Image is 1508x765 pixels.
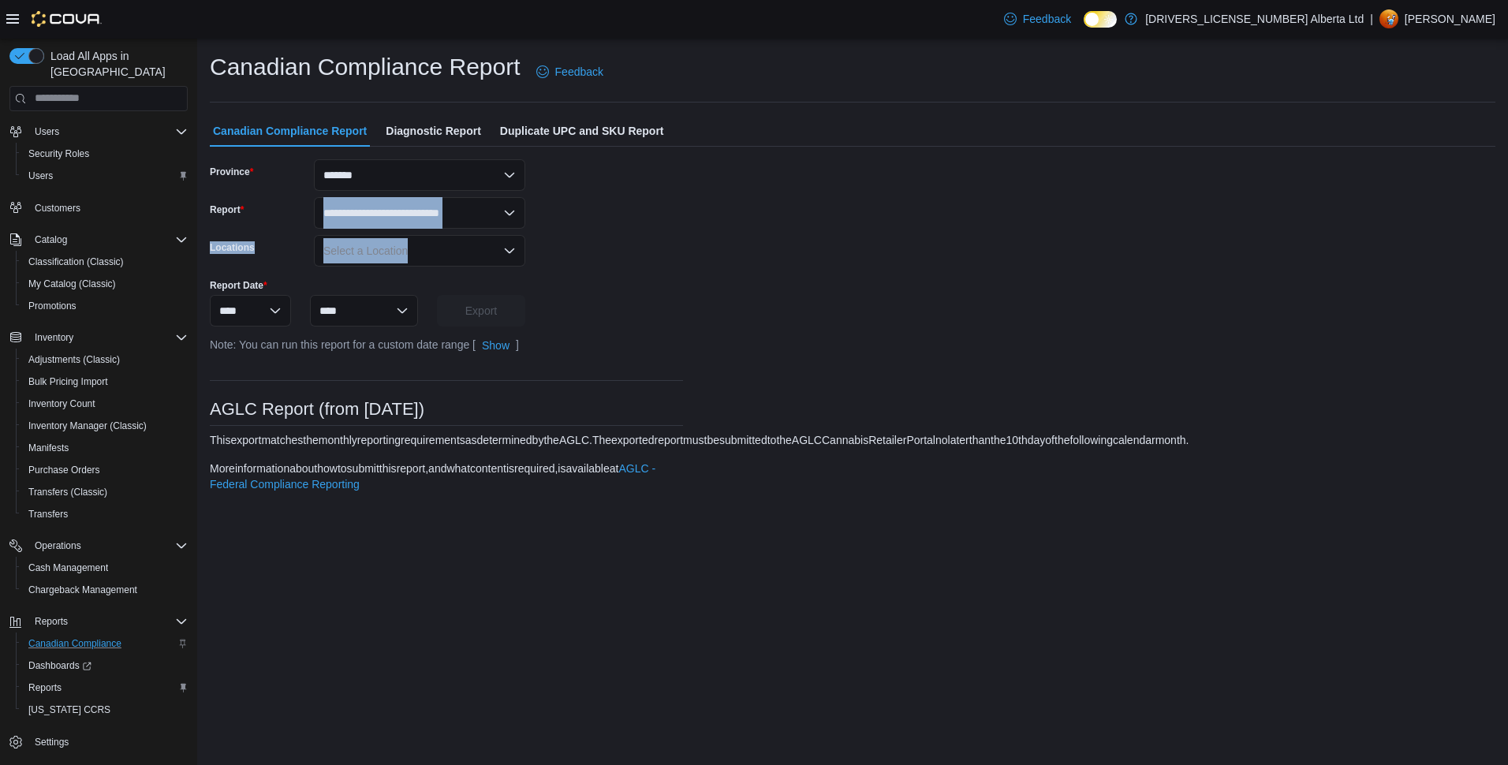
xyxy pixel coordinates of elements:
span: Users [22,166,188,185]
span: Transfers (Classic) [28,486,107,498]
button: Inventory Manager (Classic) [16,415,194,437]
span: Classification (Classic) [28,256,124,268]
span: Canadian Compliance [22,634,188,653]
p: [PERSON_NAME] [1405,9,1495,28]
button: Purchase Orders [16,459,194,481]
span: Dashboards [28,659,91,672]
a: Feedback [998,3,1077,35]
span: Classification (Classic) [22,252,188,271]
span: Transfers [28,508,68,521]
button: Settings [3,730,194,753]
a: Dashboards [22,656,98,675]
a: Security Roles [22,144,95,163]
a: Manifests [22,438,75,457]
span: Users [35,125,59,138]
span: Security Roles [28,147,89,160]
button: Users [28,122,65,141]
span: Chargeback Management [28,584,137,596]
button: Catalog [3,229,194,251]
span: Purchase Orders [22,461,188,480]
button: Inventory Count [16,393,194,415]
span: Promotions [28,300,77,312]
button: Reports [28,612,74,631]
span: Manifests [22,438,188,457]
span: Security Roles [22,144,188,163]
button: Reports [16,677,194,699]
a: Bulk Pricing Import [22,372,114,391]
label: Report Date [210,279,267,292]
a: Users [22,166,59,185]
span: Inventory [28,328,188,347]
a: Transfers (Classic) [22,483,114,502]
span: Cash Management [22,558,188,577]
span: Catalog [35,233,67,246]
span: Show [482,338,510,353]
button: Security Roles [16,143,194,165]
span: [US_STATE] CCRS [28,703,110,716]
button: Classification (Classic) [16,251,194,273]
button: Export [437,295,525,327]
span: Purchase Orders [28,464,100,476]
a: AGLC -Federal Compliance Reporting [210,462,655,491]
span: Inventory Count [22,394,188,413]
span: Adjustments (Classic) [22,350,188,369]
a: Chargeback Management [22,580,144,599]
button: Inventory [3,327,194,349]
button: Chargeback Management [16,579,194,601]
span: Dashboards [22,656,188,675]
button: Operations [3,535,194,557]
button: Manifests [16,437,194,459]
label: Report [210,203,244,216]
span: Settings [28,732,188,752]
div: This export matches the monthly reporting requirements as determined by the AGLC. The exported re... [210,432,1189,448]
span: Washington CCRS [22,700,188,719]
span: Manifests [28,442,69,454]
button: Transfers (Classic) [16,481,194,503]
a: Promotions [22,297,83,315]
a: Customers [28,199,87,218]
span: Inventory [35,331,73,344]
input: Dark Mode [1084,11,1117,28]
span: Load All Apps in [GEOGRAPHIC_DATA] [44,48,188,80]
a: Canadian Compliance [22,634,128,653]
div: Note: You can run this report for a custom date range [ ] [210,330,525,361]
button: [US_STATE] CCRS [16,699,194,721]
span: Users [28,122,188,141]
span: Inventory Manager (Classic) [22,416,188,435]
span: Users [28,170,53,182]
span: Transfers [22,505,188,524]
a: Inventory Manager (Classic) [22,416,153,435]
label: Province [210,166,253,178]
button: Users [16,165,194,187]
span: Export [465,303,497,319]
button: Operations [28,536,88,555]
a: Transfers [22,505,74,524]
span: Reports [28,681,62,694]
span: Canadian Compliance Report [213,115,367,147]
a: My Catalog (Classic) [22,274,122,293]
p: | [1370,9,1373,28]
span: My Catalog (Classic) [22,274,188,293]
p: [DRIVERS_LICENSE_NUMBER] Alberta Ltd [1145,9,1364,28]
div: Chris Zimmerman [1379,9,1398,28]
a: Settings [28,733,75,752]
h1: Canadian Compliance Report [210,51,521,83]
span: Customers [35,202,80,215]
a: [US_STATE] CCRS [22,700,117,719]
img: Cova [32,11,102,27]
span: Reports [35,615,68,628]
button: Catalog [28,230,73,249]
span: Inventory Manager (Classic) [28,420,147,432]
span: Settings [35,736,69,748]
a: Adjustments (Classic) [22,350,126,369]
span: Catalog [28,230,188,249]
span: Transfers (Classic) [22,483,188,502]
span: Bulk Pricing Import [22,372,188,391]
span: Canadian Compliance [28,637,121,650]
button: Promotions [16,295,194,317]
button: Inventory [28,328,80,347]
button: Bulk Pricing Import [16,371,194,393]
button: Transfers [16,503,194,525]
button: Reports [3,610,194,633]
